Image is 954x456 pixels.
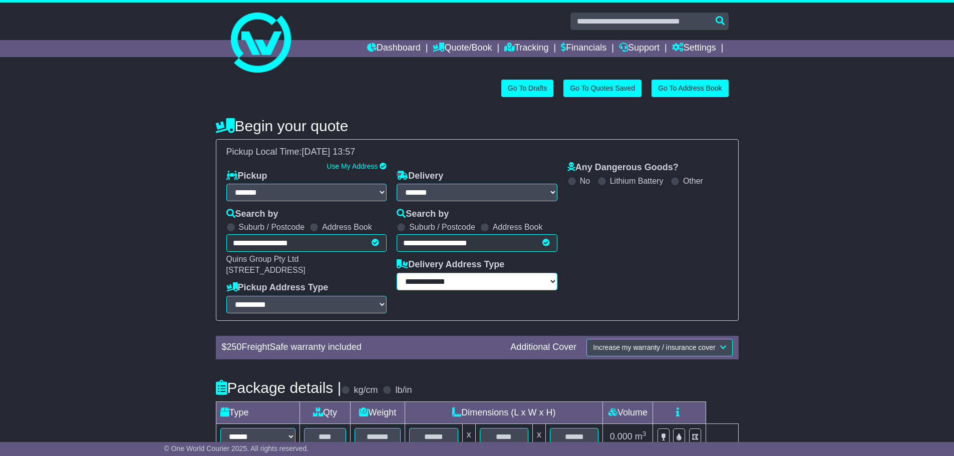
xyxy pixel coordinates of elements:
[603,401,653,423] td: Volume
[409,222,475,232] label: Suburb / Postcode
[672,40,716,57] a: Settings
[493,222,543,232] label: Address Book
[580,176,590,186] label: No
[610,431,632,441] span: 0.000
[227,342,242,352] span: 250
[216,118,739,134] h4: Begin your quote
[593,343,715,351] span: Increase my warranty / insurance cover
[462,423,475,449] td: x
[610,176,664,186] label: Lithium Battery
[327,162,378,170] a: Use My Address
[239,222,305,232] label: Suburb / Postcode
[643,430,647,437] sup: 3
[395,385,412,396] label: lb/in
[652,80,728,97] a: Go To Address Book
[504,40,548,57] a: Tracking
[683,176,703,186] label: Other
[354,385,378,396] label: kg/cm
[217,342,506,353] div: $ FreightSafe warranty included
[397,259,504,270] label: Delivery Address Type
[226,266,305,274] span: [STREET_ADDRESS]
[226,255,299,263] span: Quins Group Pty Ltd
[164,444,309,452] span: © One World Courier 2025. All rights reserved.
[505,342,581,353] div: Additional Cover
[567,162,679,173] label: Any Dangerous Goods?
[405,401,603,423] td: Dimensions (L x W x H)
[216,401,299,423] td: Type
[561,40,606,57] a: Financials
[351,401,405,423] td: Weight
[533,423,546,449] td: x
[397,171,443,182] label: Delivery
[501,80,553,97] a: Go To Drafts
[226,171,267,182] label: Pickup
[433,40,492,57] a: Quote/Book
[586,339,732,356] button: Increase my warranty / insurance cover
[635,431,647,441] span: m
[221,147,733,158] div: Pickup Local Time:
[619,40,660,57] a: Support
[226,209,278,220] label: Search by
[302,147,356,157] span: [DATE] 13:57
[226,282,329,293] label: Pickup Address Type
[216,379,342,396] h4: Package details |
[367,40,421,57] a: Dashboard
[563,80,642,97] a: Go To Quotes Saved
[299,401,351,423] td: Qty
[322,222,372,232] label: Address Book
[397,209,449,220] label: Search by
